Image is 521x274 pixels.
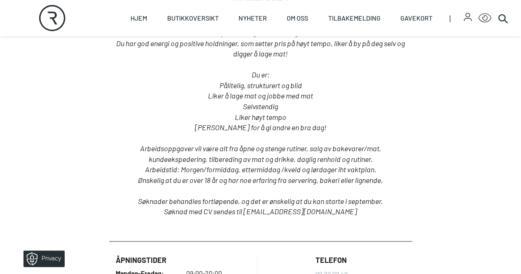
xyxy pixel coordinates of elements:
em: [PERSON_NAME] for å gi andre en bra dag! [195,123,327,132]
em: Pålitelig, strukturert og blid [220,81,302,90]
em: Liker å lage mat og jobbe med mat [208,91,313,100]
dt: Telefon [315,255,348,266]
em: Arbeidsoppgaver vil være alt fra åpne og stenge rutiner, salg av bakevarer/mat, kundeekspedering,... [140,144,383,164]
em: Søknader behandles fortløpende, og det er ønskelig at du kan starte i september. [138,197,383,206]
em: Ønskelig at du er over 18 år og har noe erfaring fra servering, bakeri eller lignende. [138,176,383,185]
em: Du har god energi og positive holdninger, som setter pris på høyt tempo, liker å by på deg selv o... [116,39,406,59]
em: Arbeidstid: Morgen/formiddag, ettermiddag /kveld og lørdager iht vaktplan. [145,165,376,174]
em: Du er: [252,70,270,79]
dt: Åpningstider [116,255,251,266]
em: Selvstendig [243,102,278,111]
em: Søknad med CV sendes til [EMAIL_ADDRESS][DOMAIN_NAME] [164,207,357,216]
em: Liker høyt tempo [235,112,286,122]
iframe: Manage Preferences [8,248,75,270]
button: Open Accessibility Menu [478,12,491,25]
